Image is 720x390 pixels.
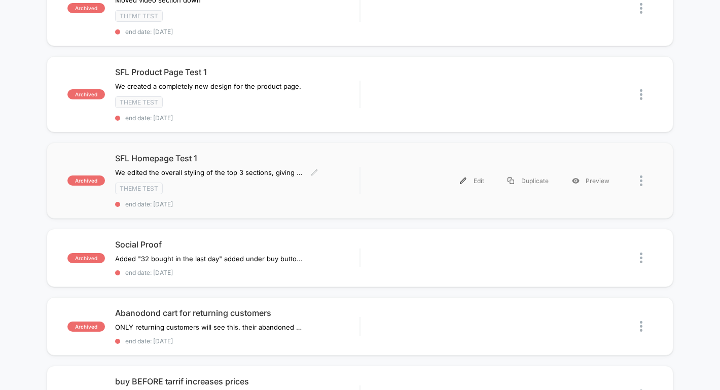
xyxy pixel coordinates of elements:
[115,308,359,318] span: Abanodond cart for returning customers
[115,67,359,77] span: SFL Product Page Test 1
[115,168,303,176] span: We edited the overall styling of the top 3 sections, giving better opportunity to quickly underst...
[67,3,105,13] span: archived
[115,153,359,163] span: SFL Homepage Test 1
[560,169,621,192] div: Preview
[115,323,303,331] span: ONLY returning customers will see this. their abandoned cart will be below the main header image ...
[115,10,163,22] span: Theme Test
[115,82,301,90] span: We created a completely new design for the product page.
[640,175,642,186] img: close
[115,96,163,108] span: Theme Test
[115,337,359,345] span: end date: [DATE]
[115,28,359,36] span: end date: [DATE]
[115,183,163,194] span: Theme Test
[115,269,359,276] span: end date: [DATE]
[640,89,642,100] img: close
[448,169,496,192] div: Edit
[640,321,642,332] img: close
[640,3,642,14] img: close
[640,253,642,263] img: close
[67,253,105,263] span: archived
[67,89,105,99] span: archived
[115,114,359,122] span: end date: [DATE]
[115,376,359,386] span: buy BEFORE tarrif increases prices
[67,322,105,332] span: archived
[508,178,514,184] img: menu
[67,175,105,186] span: archived
[115,255,303,263] span: Added "32 bought in the last day" added under buy button with a "gold star" colored background
[115,239,359,250] span: Social Proof
[115,200,359,208] span: end date: [DATE]
[496,169,560,192] div: Duplicate
[460,178,466,184] img: menu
